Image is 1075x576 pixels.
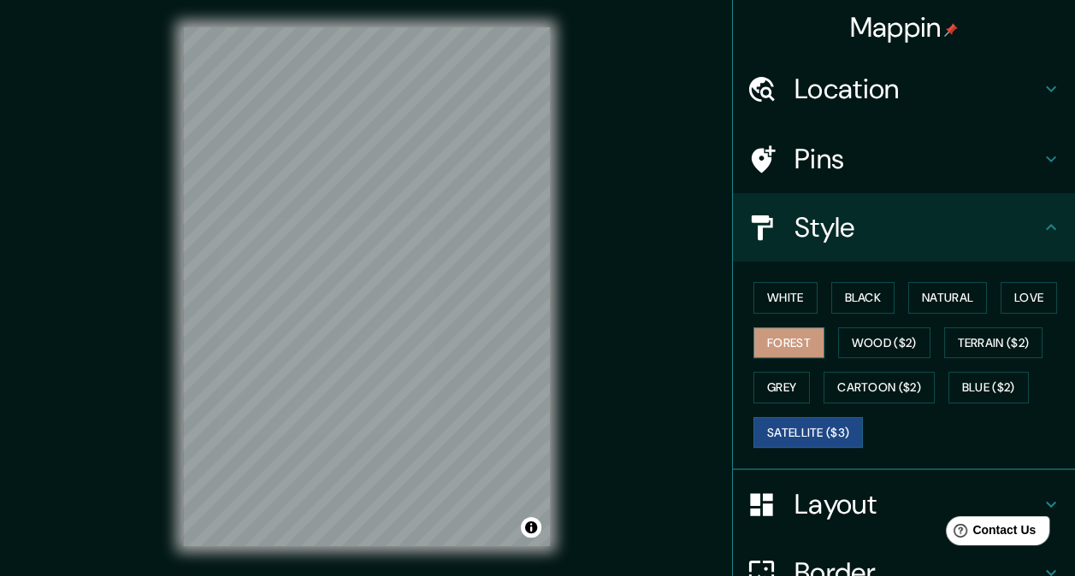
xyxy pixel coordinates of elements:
h4: Pins [794,142,1041,176]
button: Toggle attribution [521,517,541,538]
button: Grey [753,372,810,403]
button: Cartoon ($2) [824,372,935,403]
button: Blue ($2) [948,372,1029,403]
div: Location [733,55,1075,123]
h4: Location [794,72,1041,106]
button: Wood ($2) [838,327,930,359]
button: Satellite ($3) [753,417,863,449]
button: Forest [753,327,824,359]
iframe: Help widget launcher [923,509,1056,557]
button: Love [1001,282,1057,314]
div: Layout [733,470,1075,538]
h4: Layout [794,487,1041,521]
img: pin-icon.png [944,23,958,37]
h4: Style [794,210,1041,244]
div: Pins [733,125,1075,193]
div: Style [733,193,1075,262]
button: Terrain ($2) [944,327,1043,359]
button: Natural [908,282,987,314]
canvas: Map [183,27,550,546]
button: Black [831,282,895,314]
h4: Mappin [850,10,959,44]
button: White [753,282,818,314]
